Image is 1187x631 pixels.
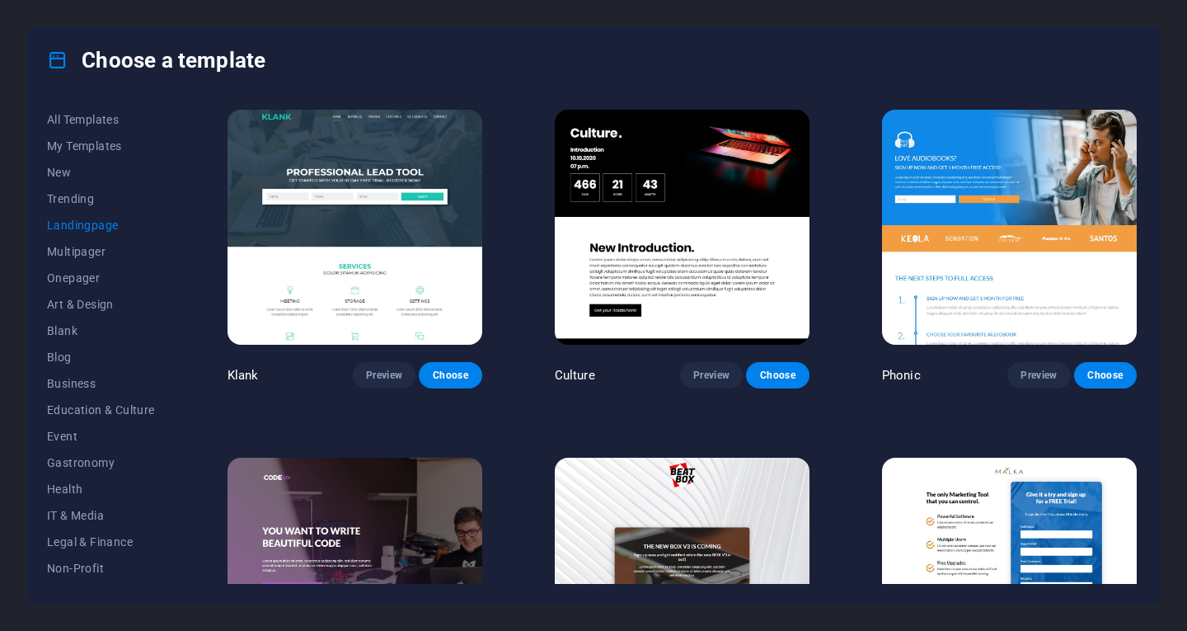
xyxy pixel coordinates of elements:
[47,212,155,238] button: Landingpage
[228,367,259,384] p: Klank
[353,362,415,388] button: Preview
[432,369,468,382] span: Choose
[1007,362,1070,388] button: Preview
[759,369,795,382] span: Choose
[47,529,155,555] button: Legal & Finance
[47,159,155,186] button: New
[47,403,155,417] span: Education & Culture
[693,369,730,382] span: Preview
[47,344,155,370] button: Blog
[47,430,155,443] span: Event
[47,186,155,212] button: Trending
[47,555,155,582] button: Non-Profit
[1074,362,1137,388] button: Choose
[47,456,155,469] span: Gastronomy
[47,397,155,423] button: Education & Culture
[47,133,155,159] button: My Templates
[882,110,1137,345] img: Phonic
[47,291,155,318] button: Art & Design
[1020,369,1057,382] span: Preview
[47,298,155,311] span: Art & Design
[47,265,155,291] button: Onepager
[47,106,155,133] button: All Templates
[47,192,155,205] span: Trending
[47,351,155,364] span: Blog
[680,362,743,388] button: Preview
[1087,369,1124,382] span: Choose
[47,238,155,265] button: Multipager
[366,369,402,382] span: Preview
[47,377,155,390] span: Business
[47,318,155,344] button: Blank
[228,110,482,345] img: Klank
[47,219,155,232] span: Landingpage
[47,535,155,549] span: Legal & Finance
[47,166,155,179] span: New
[47,476,155,502] button: Health
[47,562,155,575] span: Non-Profit
[47,113,155,126] span: All Templates
[555,110,809,345] img: Culture
[47,245,155,258] span: Multipager
[47,450,155,476] button: Gastronomy
[47,502,155,529] button: IT & Media
[746,362,809,388] button: Choose
[47,582,155,608] button: Performance
[47,271,155,285] span: Onepager
[47,423,155,450] button: Event
[419,362,481,388] button: Choose
[555,367,595,384] p: Culture
[47,370,155,397] button: Business
[47,47,265,73] h4: Choose a template
[47,324,155,337] span: Blank
[47,139,155,153] span: My Templates
[47,483,155,496] span: Health
[882,367,921,384] p: Phonic
[47,509,155,522] span: IT & Media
